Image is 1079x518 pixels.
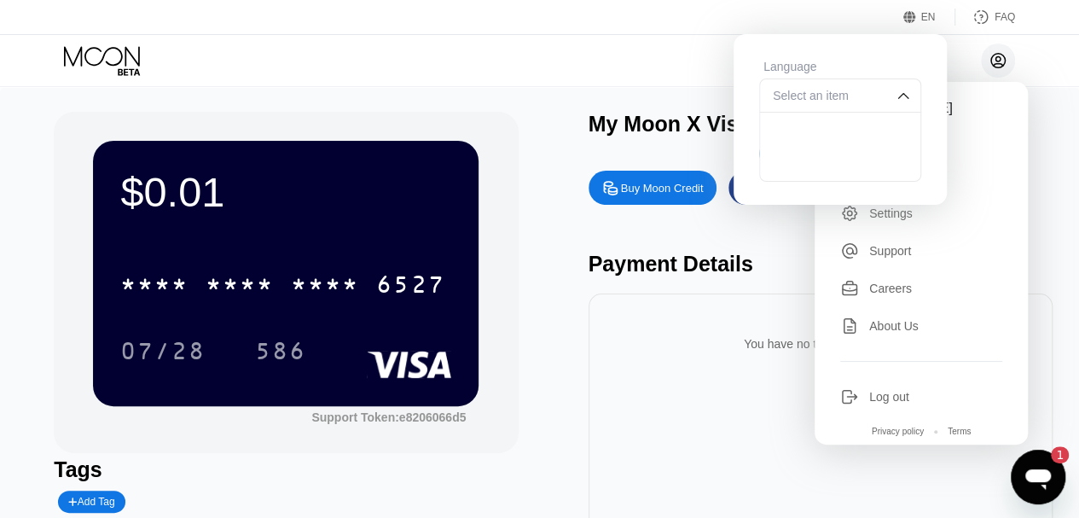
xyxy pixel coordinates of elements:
[869,319,919,333] div: About Us
[311,410,466,424] div: Support Token: e8206066d5
[872,427,924,436] div: Privacy policy
[728,171,856,205] div: Request a Refund
[869,207,913,220] div: Settings
[589,171,716,205] div: Buy Moon Credit
[769,89,886,102] div: Select an item
[840,204,1002,223] div: Settings
[840,387,1002,406] div: Log out
[107,329,218,372] div: 07/28
[1011,450,1065,504] iframe: Bouton de lancement de la fenêtre de messagerie, 1 message non lu
[68,496,114,508] div: Add Tag
[840,279,1002,298] div: Careers
[840,242,1002,260] div: Support
[921,11,936,23] div: EN
[120,340,206,367] div: 07/28
[948,427,971,436] div: Terms
[58,491,125,513] div: Add Tag
[255,340,306,367] div: 586
[120,168,451,216] div: $0.01
[54,457,518,482] div: Tags
[955,9,1015,26] div: FAQ
[621,181,704,195] div: Buy Moon Credit
[602,320,1039,368] div: You have no transactions yet
[995,11,1015,23] div: FAQ
[869,244,911,258] div: Support
[869,282,912,295] div: Careers
[589,252,1053,276] div: Payment Details
[869,390,909,404] div: Log out
[242,329,319,372] div: 586
[376,273,444,300] div: 6527
[759,60,921,73] div: Language
[589,112,821,137] div: My Moon X Visa® Card
[311,410,466,424] div: Support Token:e8206066d5
[1035,446,1069,463] iframe: Nombre de messages non lus
[903,9,955,26] div: EN
[840,317,1002,335] div: About Us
